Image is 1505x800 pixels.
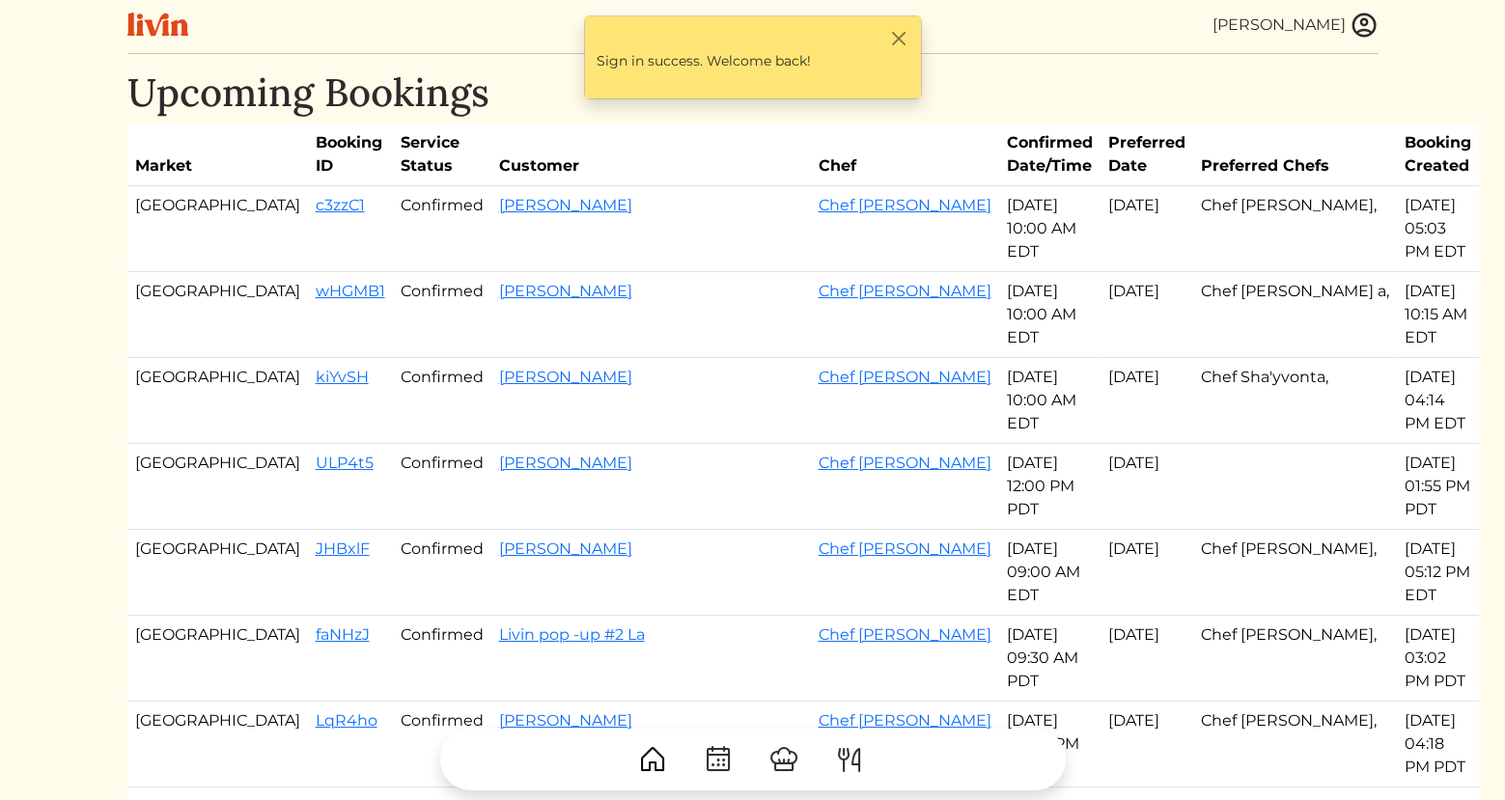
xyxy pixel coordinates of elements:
[819,711,991,730] a: Chef [PERSON_NAME]
[999,444,1101,530] td: [DATE] 12:00 PM PDT
[1101,186,1193,272] td: [DATE]
[1101,272,1193,358] td: [DATE]
[127,124,308,186] th: Market
[393,444,491,530] td: Confirmed
[1101,616,1193,702] td: [DATE]
[999,530,1101,616] td: [DATE] 09:00 AM EDT
[819,625,991,644] a: Chef [PERSON_NAME]
[1193,124,1397,186] th: Preferred Chefs
[1101,444,1193,530] td: [DATE]
[393,616,491,702] td: Confirmed
[811,124,999,186] th: Chef
[703,744,734,775] img: CalendarDots-5bcf9d9080389f2a281d69619e1c85352834be518fbc73d9501aef674afc0d57.svg
[127,358,308,444] td: [GEOGRAPHIC_DATA]
[499,454,632,472] a: [PERSON_NAME]
[499,625,645,644] a: Livin pop -up #2 La
[834,744,865,775] img: ForkKnife-55491504ffdb50bab0c1e09e7649658475375261d09fd45db06cec23bce548bf.svg
[499,711,632,730] a: [PERSON_NAME]
[127,444,308,530] td: [GEOGRAPHIC_DATA]
[819,454,991,472] a: Chef [PERSON_NAME]
[316,625,370,644] a: faNHzJ
[127,272,308,358] td: [GEOGRAPHIC_DATA]
[316,282,385,300] a: wHGMB1
[1397,358,1479,444] td: [DATE] 04:14 PM EDT
[1212,14,1346,37] div: [PERSON_NAME]
[127,13,188,37] img: livin-logo-a0d97d1a881af30f6274990eb6222085a2533c92bbd1e4f22c21b4f0d0e3210c.svg
[491,124,811,186] th: Customer
[1397,186,1479,272] td: [DATE] 05:03 PM EDT
[316,454,374,472] a: ULP4t5
[637,744,668,775] img: House-9bf13187bcbb5817f509fe5e7408150f90897510c4275e13d0d5fca38e0b5951.svg
[316,196,365,214] a: c3zzC1
[1193,358,1397,444] td: Chef Sha'yvonta,
[1193,272,1397,358] td: Chef [PERSON_NAME] a,
[1101,702,1193,787] td: [DATE]
[393,272,491,358] td: Confirmed
[1397,702,1479,787] td: [DATE] 04:18 PM PDT
[499,368,632,386] a: [PERSON_NAME]
[393,124,491,186] th: Service Status
[1193,186,1397,272] td: Chef [PERSON_NAME],
[393,702,491,787] td: Confirmed
[1397,530,1479,616] td: [DATE] 05:12 PM EDT
[393,530,491,616] td: Confirmed
[1101,358,1193,444] td: [DATE]
[999,124,1101,186] th: Confirmed Date/Time
[1397,444,1479,530] td: [DATE] 01:55 PM PDT
[999,186,1101,272] td: [DATE] 10:00 AM EDT
[127,530,308,616] td: [GEOGRAPHIC_DATA]
[819,368,991,386] a: Chef [PERSON_NAME]
[1397,272,1479,358] td: [DATE] 10:15 AM EDT
[1193,530,1397,616] td: Chef [PERSON_NAME],
[316,368,369,386] a: kiYvSH
[889,28,909,48] button: Close
[999,616,1101,702] td: [DATE] 09:30 AM PDT
[819,539,991,558] a: Chef [PERSON_NAME]
[819,196,991,214] a: Chef [PERSON_NAME]
[597,51,909,71] p: Sign in success. Welcome back!
[316,711,377,730] a: LqR4ho
[127,616,308,702] td: [GEOGRAPHIC_DATA]
[768,744,799,775] img: ChefHat-a374fb509e4f37eb0702ca99f5f64f3b6956810f32a249b33092029f8484b388.svg
[316,539,370,558] a: JHBxlF
[1397,124,1479,186] th: Booking Created
[999,702,1101,787] td: [DATE] 03:00 PM PDT
[127,702,308,787] td: [GEOGRAPHIC_DATA]
[1101,530,1193,616] td: [DATE]
[1350,11,1379,40] img: user_account-e6e16d2ec92f44fc35f99ef0dc9cddf60790bfa021a6ecb1c896eb5d2907b31c.svg
[499,539,632,558] a: [PERSON_NAME]
[819,282,991,300] a: Chef [PERSON_NAME]
[499,196,632,214] a: [PERSON_NAME]
[308,124,393,186] th: Booking ID
[999,272,1101,358] td: [DATE] 10:00 AM EDT
[1193,616,1397,702] td: Chef [PERSON_NAME],
[1101,124,1193,186] th: Preferred Date
[999,358,1101,444] td: [DATE] 10:00 AM EDT
[127,186,308,272] td: [GEOGRAPHIC_DATA]
[499,282,632,300] a: [PERSON_NAME]
[127,69,1379,116] h1: Upcoming Bookings
[1193,702,1397,787] td: Chef [PERSON_NAME],
[1397,616,1479,702] td: [DATE] 03:02 PM PDT
[393,358,491,444] td: Confirmed
[393,186,491,272] td: Confirmed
